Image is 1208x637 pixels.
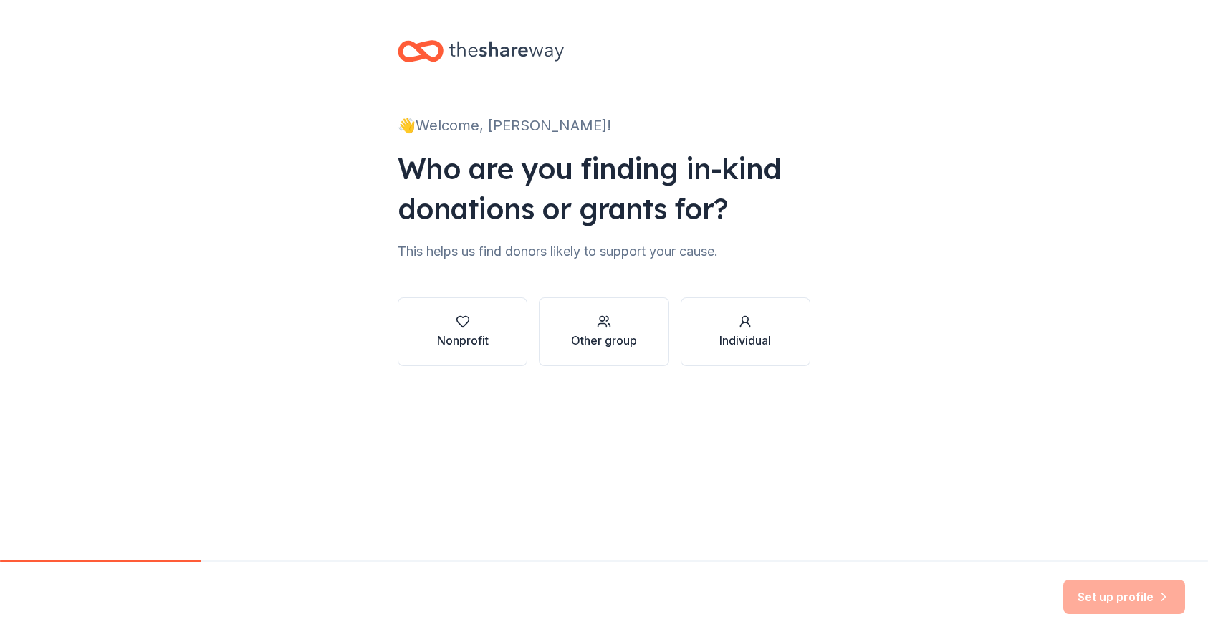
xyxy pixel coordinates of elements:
button: Nonprofit [398,297,527,366]
div: Individual [719,332,771,349]
div: Other group [571,332,637,349]
div: Nonprofit [437,332,489,349]
div: This helps us find donors likely to support your cause. [398,240,810,263]
button: Individual [681,297,810,366]
div: 👋 Welcome, [PERSON_NAME]! [398,114,810,137]
div: Who are you finding in-kind donations or grants for? [398,148,810,229]
button: Other group [539,297,668,366]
